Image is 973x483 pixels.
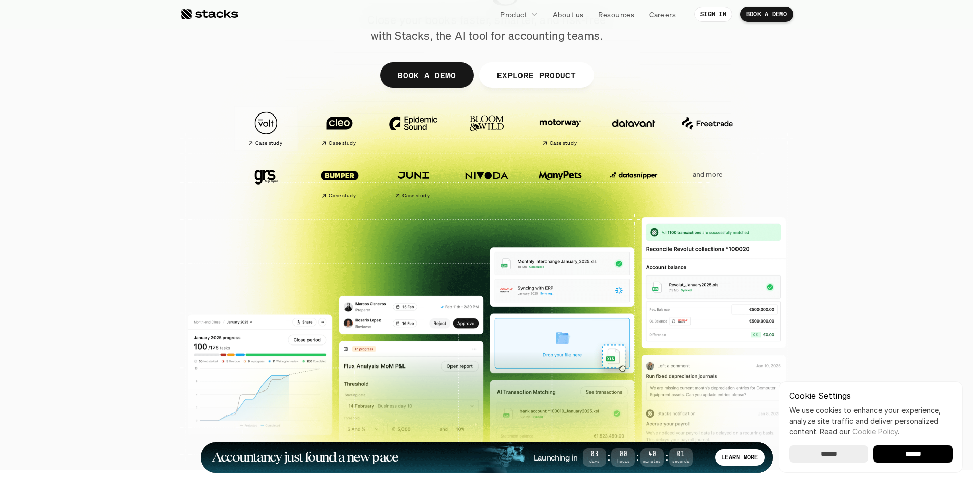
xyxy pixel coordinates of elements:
[611,459,635,463] span: Hours
[592,5,640,24] a: Resources
[255,140,282,146] h2: Case study
[583,452,606,457] span: 03
[308,158,371,203] a: Case study
[500,9,527,20] p: Product
[746,11,787,18] p: BOOK A DEMO
[550,140,577,146] h2: Case study
[676,170,739,179] p: and more
[740,7,793,22] a: BOOK A DEMO
[721,454,758,461] p: LEARN MORE
[649,9,676,20] p: Careers
[820,427,899,436] span: Read our .
[234,106,298,151] a: Case study
[547,5,589,24] a: About us
[669,459,693,463] span: Seconds
[852,427,898,436] a: Cookie Policy
[583,459,606,463] span: Days
[329,140,356,146] h2: Case study
[201,442,773,473] a: Accountancy just found a new paceLaunching in03Days:00Hours:40Minutes:01SecondsLEARN MORE
[789,405,953,437] p: We use cookies to enhance your experience, analyze site traffic and deliver personalized content.
[534,452,578,463] h4: Launching in
[664,451,669,463] strong: :
[379,62,473,88] a: BOOK A DEMO
[496,67,576,82] p: EXPLORE PRODUCT
[643,5,682,24] a: Careers
[789,392,953,400] p: Cookie Settings
[640,459,664,463] span: Minutes
[382,158,445,203] a: Case study
[700,11,726,18] p: SIGN IN
[606,451,611,463] strong: :
[635,451,640,463] strong: :
[121,237,165,244] a: Privacy Policy
[611,452,635,457] span: 00
[212,451,398,463] h1: Accountancy just found a new pace
[669,452,693,457] span: 01
[529,106,592,151] a: Case study
[329,193,356,199] h2: Case study
[479,62,594,88] a: EXPLORE PRODUCT
[694,7,732,22] a: SIGN IN
[598,9,634,20] p: Resources
[640,452,664,457] span: 40
[553,9,583,20] p: About us
[402,193,430,199] h2: Case study
[308,106,371,151] a: Case study
[397,67,456,82] p: BOOK A DEMO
